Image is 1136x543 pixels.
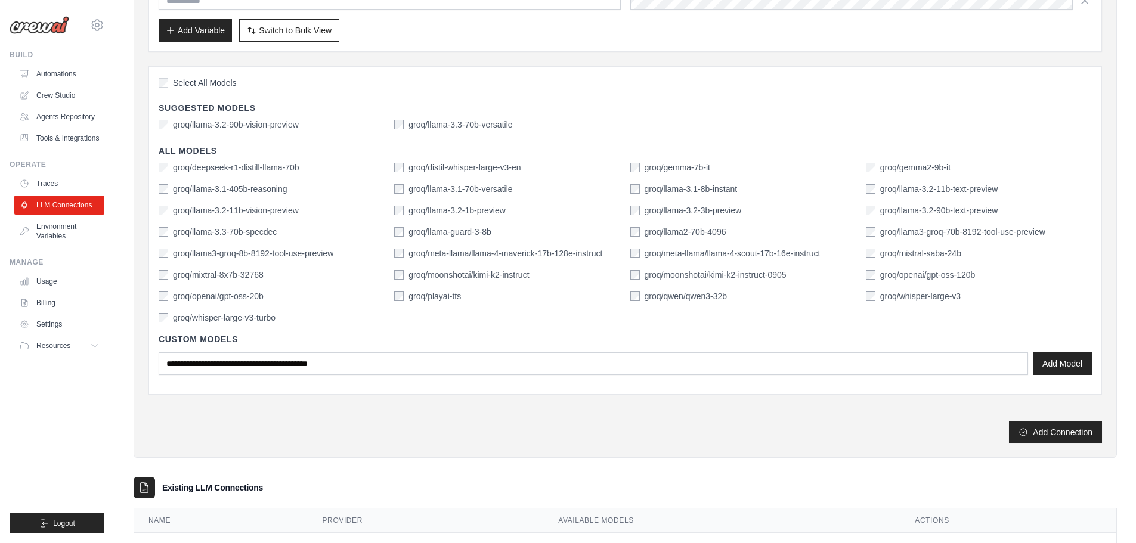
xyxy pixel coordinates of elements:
input: groq/llama-3.2-1b-preview [394,206,404,215]
a: LLM Connections [14,196,104,215]
a: Traces [14,174,104,193]
input: groq/qwen/qwen3-32b [630,291,640,301]
label: groq/llama-3.2-11b-vision-preview [173,204,299,216]
input: groq/moonshotai/kimi-k2-instruct [394,270,404,280]
img: Logo [10,16,69,34]
input: Select All Models [159,78,168,88]
label: groq/llama-3.2-90b-vision-preview [173,119,299,131]
input: groq/llama-3.1-8b-instant [630,184,640,194]
input: groq/playai-tts [394,291,404,301]
input: groq/llama-3.2-11b-vision-preview [159,206,168,215]
input: groq/llama-guard-3-8b [394,227,404,237]
input: groq/llama-3.3-70b-specdec [159,227,168,237]
label: groq/llama-3.2-1b-preview [408,204,506,216]
input: groq/whisper-large-v3 [866,291,875,301]
input: groq/moonshotai/kimi-k2-instruct-0905 [630,270,640,280]
label: groq/llama3-groq-70b-8192-tool-use-preview [880,226,1045,238]
button: Switch to Bulk View [239,19,339,42]
button: Resources [14,336,104,355]
label: groq/moonshotai/kimi-k2-instruct-0905 [645,269,787,281]
label: groq/gemma2-9b-it [880,162,951,173]
th: Name [134,508,308,533]
a: Tools & Integrations [14,129,104,148]
label: groq/openai/gpt-oss-20b [173,290,264,302]
input: groq/llama3-groq-70b-8192-tool-use-preview [866,227,875,237]
h4: All Models [159,145,1092,157]
th: Provider [308,508,544,533]
span: Switch to Bulk View [259,24,332,36]
span: Logout [53,519,75,528]
input: groq/llama-3.3-70b-versatile [394,120,404,129]
h4: Suggested Models [159,102,1092,114]
a: Usage [14,272,104,291]
input: groq/llama-3.1-70b-versatile [394,184,404,194]
span: Select All Models [173,77,237,89]
input: groq/gemma-7b-it [630,163,640,172]
h4: Custom Models [159,333,1092,345]
input: groq/llama2-70b-4096 [630,227,640,237]
button: Add Variable [159,19,232,42]
input: groq/meta-llama/llama-4-scout-17b-16e-instruct [630,249,640,258]
label: groq/distil-whisper-large-v3-en [408,162,521,173]
label: groq/llama3-groq-8b-8192-tool-use-preview [173,247,333,259]
label: groq/openai/gpt-oss-120b [880,269,976,281]
label: groq/whisper-large-v3-turbo [173,312,276,324]
label: groq/llama-3.3-70b-versatile [408,119,512,131]
label: groq/llama-3.3-70b-specdec [173,226,277,238]
input: groq/whisper-large-v3-turbo [159,313,168,322]
label: groq/mixtral-8x7b-32768 [173,269,264,281]
input: groq/llama-3.2-90b-vision-preview [159,120,168,129]
th: Available Models [544,508,900,533]
label: groq/whisper-large-v3 [880,290,961,302]
label: groq/llama-3.2-11b-text-preview [880,183,998,195]
input: groq/deepseek-r1-distill-llama-70b [159,163,168,172]
input: groq/openai/gpt-oss-20b [159,291,168,301]
label: groq/deepseek-r1-distill-llama-70b [173,162,299,173]
a: Billing [14,293,104,312]
span: Resources [36,341,70,350]
a: Crew Studio [14,86,104,105]
label: groq/llama-3.1-405b-reasoning [173,183,287,195]
input: groq/llama-3.2-3b-preview [630,206,640,215]
label: groq/meta-llama/llama-4-maverick-17b-128e-instruct [408,247,602,259]
label: groq/llama-3.1-8b-instant [645,183,738,195]
label: groq/mistral-saba-24b [880,247,961,259]
h3: Existing LLM Connections [162,482,263,494]
button: Logout [10,513,104,533]
label: groq/moonshotai/kimi-k2-instruct [408,269,529,281]
label: groq/meta-llama/llama-4-scout-17b-16e-instruct [645,247,821,259]
input: groq/llama3-groq-8b-8192-tool-use-preview [159,249,168,258]
label: groq/llama-3.1-70b-versatile [408,183,512,195]
input: groq/meta-llama/llama-4-maverick-17b-128e-instruct [394,249,404,258]
label: groq/gemma-7b-it [645,162,711,173]
label: groq/playai-tts [408,290,461,302]
button: Add Connection [1009,421,1102,443]
input: groq/llama-3.1-405b-reasoning [159,184,168,194]
input: groq/mistral-saba-24b [866,249,875,258]
input: groq/distil-whisper-large-v3-en [394,163,404,172]
div: Build [10,50,104,60]
input: groq/gemma2-9b-it [866,163,875,172]
a: Automations [14,64,104,83]
th: Actions [900,508,1116,533]
a: Settings [14,315,104,334]
input: groq/llama-3.2-90b-text-preview [866,206,875,215]
div: Manage [10,257,104,267]
label: groq/llama-3.2-90b-text-preview [880,204,998,216]
button: Add Model [1033,352,1092,375]
input: groq/mixtral-8x7b-32768 [159,270,168,280]
input: groq/openai/gpt-oss-120b [866,270,875,280]
a: Agents Repository [14,107,104,126]
label: groq/qwen/qwen3-32b [645,290,728,302]
label: groq/llama2-70b-4096 [645,226,726,238]
label: groq/llama-3.2-3b-preview [645,204,742,216]
div: Operate [10,160,104,169]
label: groq/llama-guard-3-8b [408,226,491,238]
a: Environment Variables [14,217,104,246]
input: groq/llama-3.2-11b-text-preview [866,184,875,194]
